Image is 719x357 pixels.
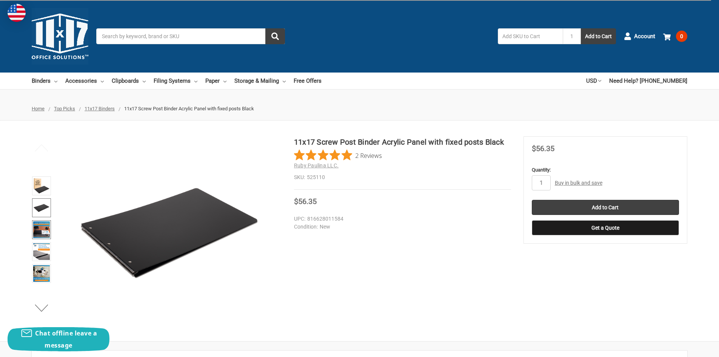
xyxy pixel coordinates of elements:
[294,173,511,181] dd: 525110
[676,31,687,42] span: 0
[32,8,88,65] img: 11x17.com
[294,162,339,168] a: Ruby Paulina LLC.
[30,140,53,155] button: Previous
[96,28,285,44] input: Search by keyword, brand or SKU
[294,173,305,181] dt: SKU:
[32,106,45,111] a: Home
[532,144,554,153] span: $56.35
[294,215,508,223] dd: 816628011584
[33,199,50,216] img: 11x17 Screw Post Binder Acrylic Panel with fixed posts Black
[30,300,53,315] button: Next
[112,73,146,89] a: Clipboards
[65,73,104,89] a: Accessories
[33,178,50,194] img: 11x17 Screw Post Binder Acrylic Panel with fixed posts Black
[32,73,57,89] a: Binders
[532,200,679,215] input: Add to Cart
[555,180,602,186] a: Buy in bulk and save
[85,106,115,111] a: 11x17 Binders
[634,32,655,41] span: Account
[35,329,97,349] span: Chat offline leave a message
[8,4,26,22] img: duty and tax information for United States
[54,106,75,111] a: Top Picks
[498,28,563,44] input: Add SKU to Cart
[581,28,616,44] button: Add to Cart
[234,73,286,89] a: Storage & Mailing
[532,220,679,235] button: Get a Quote
[624,26,655,46] a: Account
[294,215,305,223] dt: UPC:
[294,197,317,206] span: $56.35
[294,150,382,161] button: Rated 5 out of 5 stars from 2 reviews. Jump to reviews.
[355,150,382,161] span: 2 Reviews
[33,221,50,238] img: Ruby Paulina 11x17 1" Angle-D Ring, White Acrylic Binder (515180)
[532,166,679,174] label: Quantity:
[154,73,197,89] a: Filing Systems
[8,327,109,351] button: Chat offline leave a message
[657,337,719,357] iframe: Google Customer Reviews
[75,136,264,325] img: 11x17 Screw Post Binder Acrylic Panel with fixed posts Black
[294,223,508,231] dd: New
[33,243,50,260] img: 11x17 Screw Post Binder Acrylic Panel with fixed posts Black
[124,106,254,111] span: 11x17 Screw Post Binder Acrylic Panel with fixed posts Black
[294,73,322,89] a: Free Offers
[663,26,687,46] a: 0
[609,73,687,89] a: Need Help? [PHONE_NUMBER]
[294,136,511,148] h1: 11x17 Screw Post Binder Acrylic Panel with fixed posts Black
[33,265,50,282] img: 11x17 Screw Post Binder Acrylic Panel with fixed posts Black
[205,73,226,89] a: Paper
[294,223,318,231] dt: Condition:
[586,73,601,89] a: USD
